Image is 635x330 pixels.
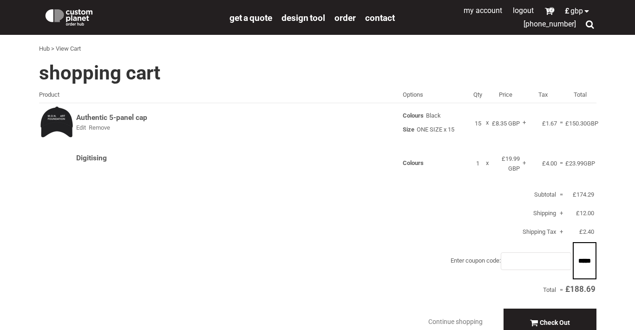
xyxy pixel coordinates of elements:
[485,118,490,128] div: x
[559,225,564,237] div: +
[559,118,564,128] div: =
[39,45,50,52] a: Hub
[281,13,325,23] span: design tool
[491,154,520,174] span: £19.99 GBP
[564,206,596,220] div: £12.00
[565,119,598,129] span: £ GBP
[522,118,527,128] div: +
[569,160,583,167] span: 23.99
[559,158,564,168] div: =
[39,89,596,101] div: Product
[492,119,520,129] span: £8.35 GBP
[426,111,441,121] span: Black
[334,12,356,23] a: order
[229,12,272,23] a: get a quote
[576,191,594,198] span: 174.29
[549,7,555,13] span: 2
[559,206,564,218] div: +
[476,159,479,169] span: 1
[543,285,559,295] div: Total
[229,13,272,23] span: get a quote
[542,119,557,129] span: £1.67
[485,158,490,168] div: x
[534,190,559,200] div: Subtotal
[513,6,534,15] a: Logout
[76,153,108,163] div: Digitising
[569,120,587,127] span: 150.30
[533,206,559,218] div: Shipping
[39,2,225,30] a: Custom Planet
[76,124,86,131] a: Edit
[471,89,485,101] div: Qty
[281,12,325,23] a: design tool
[527,89,559,101] div: Tax
[39,63,596,83] h1: Shopping Cart
[559,190,564,200] div: =
[524,20,576,28] span: [PHONE_NUMBER]
[522,158,527,168] div: +
[570,7,583,15] span: GBP
[564,225,596,238] div: £2.40
[564,189,596,201] div: £
[39,145,74,179] img: thumb.png
[490,89,522,101] div: Price
[542,159,557,169] span: £4.00
[403,111,426,121] label: Colours
[89,124,110,131] a: Remove
[417,125,454,135] span: ONE SIZE x 15
[565,159,595,169] span: £ GBP
[540,319,570,326] span: Check Out
[56,44,81,54] div: View Cart
[403,125,417,135] label: Size
[334,13,356,23] span: order
[451,242,596,280] form: Enter coupon code:
[365,13,395,23] span: Contact
[523,225,559,237] div: Shipping Tax
[365,12,395,23] a: Contact
[564,89,596,101] div: Total
[564,283,596,296] div: £188.69
[464,6,502,15] a: My Account
[565,7,570,15] span: £
[401,89,471,101] div: Options
[403,158,426,168] label: Colours
[559,285,564,295] div: =
[44,7,94,26] img: Custom Planet
[475,119,481,129] span: 15
[51,44,54,54] div: >
[76,113,149,123] div: Authentic 5-panel cap
[39,105,74,139] img: s-2.jpg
